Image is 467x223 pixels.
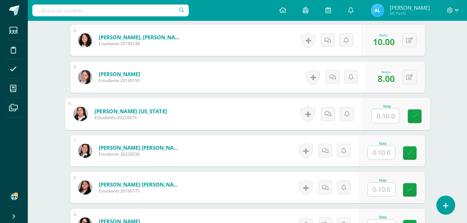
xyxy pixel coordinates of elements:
[378,73,395,84] span: 8.00
[94,107,167,115] a: [PERSON_NAME] [US_STATE]
[368,179,398,182] div: Nota
[99,188,182,194] span: Estudiante 20190170
[78,144,92,158] img: 7f2244263078374503be24be9b9cf0bc.png
[371,105,403,108] div: Nota
[368,146,395,159] input: 0-10.0
[371,109,399,123] input: 0-10.0
[94,115,167,121] span: Estudiante 20220019
[373,33,395,38] div: Nota:
[368,142,398,146] div: Nota
[99,144,182,151] a: [PERSON_NAME] [PERSON_NAME]
[99,77,140,83] span: Estudiante 20190150
[368,183,395,196] input: 0-10.0
[32,5,189,16] input: Busca un usuario...
[371,3,385,17] img: e80d1606b567dfa722bc6faa0bb51974.png
[368,215,398,219] div: Nota
[99,71,140,77] a: [PERSON_NAME]
[99,34,182,41] a: [PERSON_NAME], [PERSON_NAME]
[78,33,92,47] img: 967df5f3bf09e84751c4a147b8703c84.png
[373,36,395,48] span: 10.00
[99,41,182,47] span: Estudiante 20190148
[78,70,92,84] img: 53c5da0f4b5b1c5426a4183bb0523844.png
[99,181,182,188] a: [PERSON_NAME] [PERSON_NAME]
[390,10,430,16] span: Mi Perfil
[99,151,182,157] span: Estudiante 20220036
[78,181,92,195] img: d6c89f73052d1da239aa334bf20a6ae7.png
[390,4,430,11] span: [PERSON_NAME]
[73,107,88,121] img: 2a5461c2fc248b318202fdef91de8de4.png
[378,69,395,74] div: Nota:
